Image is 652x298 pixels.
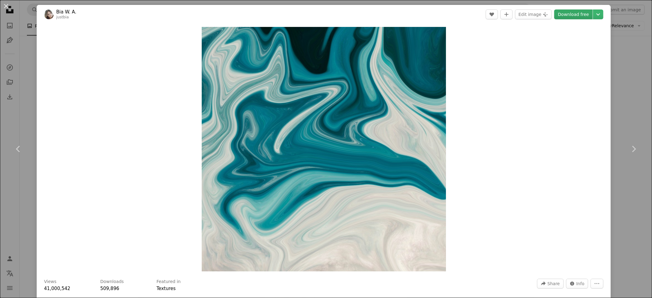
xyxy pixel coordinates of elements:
[576,279,585,288] span: Info
[515,9,552,19] button: Edit image
[202,27,446,271] img: white and teal abstract painting
[547,279,560,288] span: Share
[100,279,124,285] h3: Downloads
[100,286,119,291] span: 509,896
[56,9,76,15] a: Bia W. A.
[202,27,446,271] button: Zoom in on this image
[566,279,588,289] button: Stats about this image
[554,9,593,19] a: Download free
[615,120,652,178] a: Next
[486,9,498,19] button: Like
[157,279,181,285] h3: Featured in
[157,286,176,291] a: Textures
[56,15,69,19] a: justbia
[591,279,603,289] button: More Actions
[537,279,563,289] button: Share this image
[593,9,603,19] button: Choose download size
[44,286,70,291] span: 41,000,542
[500,9,513,19] button: Add to Collection
[44,279,57,285] h3: Views
[44,9,54,19] img: Go to Bia W. A.'s profile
